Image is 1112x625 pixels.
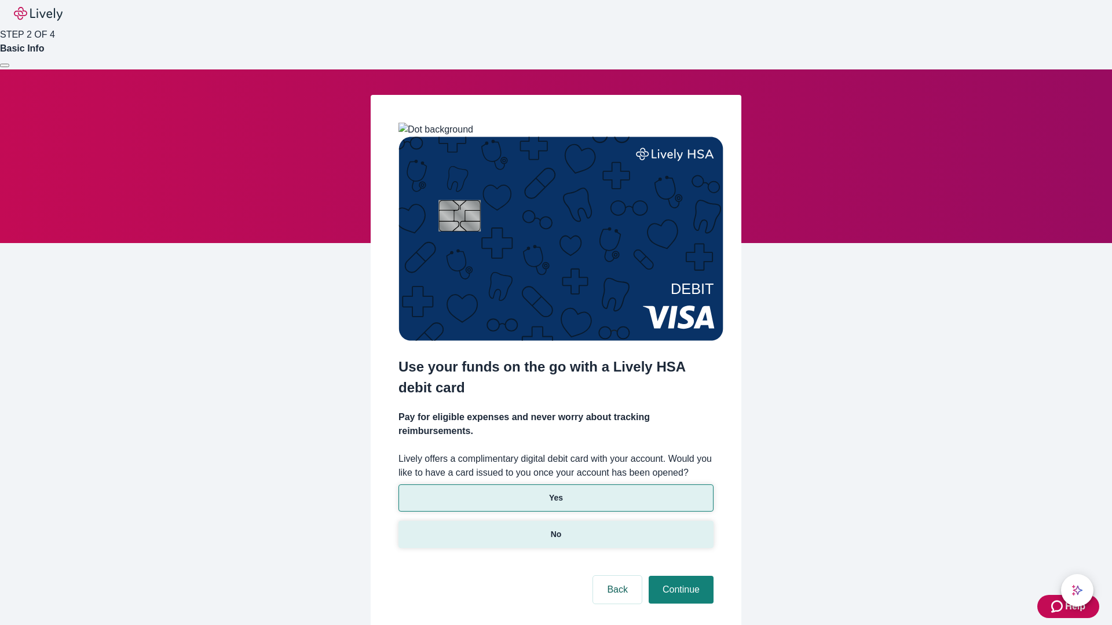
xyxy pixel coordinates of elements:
[1061,574,1093,606] button: chat
[14,7,63,21] img: Lively
[1071,584,1083,596] svg: Lively AI Assistant
[398,356,714,398] h2: Use your funds on the go with a Lively HSA debit card
[551,528,562,541] p: No
[649,576,714,604] button: Continue
[398,484,714,512] button: Yes
[1051,600,1065,613] svg: Zendesk support icon
[398,521,714,548] button: No
[398,123,473,137] img: Dot background
[1065,600,1085,613] span: Help
[549,492,563,504] p: Yes
[593,576,642,604] button: Back
[398,410,714,438] h4: Pay for eligible expenses and never worry about tracking reimbursements.
[398,137,723,341] img: Debit card
[398,452,714,480] label: Lively offers a complimentary digital debit card with your account. Would you like to have a card...
[1037,595,1099,618] button: Zendesk support iconHelp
